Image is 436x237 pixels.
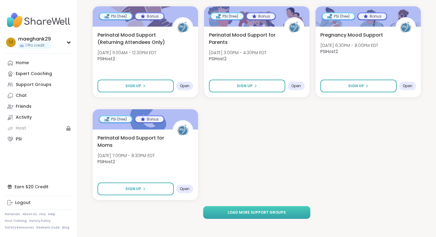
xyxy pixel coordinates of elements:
span: Open [180,186,190,191]
span: Sign Up [348,83,364,89]
span: Open [403,84,412,88]
img: PSIHost2 [173,121,192,140]
span: [DATE] 3:00PM - 4:30PM EDT [209,50,266,56]
b: PSIHost2 [320,48,338,54]
button: Sign Up [209,80,285,92]
div: Logout [15,200,31,206]
div: Friends [16,104,31,110]
a: Redeem Code [36,225,60,230]
div: PSI (free) [100,116,132,122]
a: Blog [62,225,69,230]
button: Sign Up [97,183,174,195]
span: [DATE] 6:30PM - 8:00PM EDT [320,42,378,48]
div: Home [16,60,29,66]
div: Bonus [247,13,275,19]
img: PSIHost2 [173,18,192,37]
div: Expert Coaching [16,71,52,77]
span: Perinatal Mood Support (Returning Attendees Only) [97,31,166,46]
a: About Us [22,212,37,216]
a: Help [48,212,55,216]
div: Earn $20 Credit [5,181,72,192]
a: Activity [5,112,72,123]
span: Sign Up [125,186,141,192]
a: Referrals [5,212,20,216]
a: Host Training [5,219,27,223]
button: Load more support groups [203,206,310,219]
span: Open [291,84,301,88]
span: Pregnancy Mood Support [320,31,383,39]
a: Expert Coaching [5,68,72,79]
span: Perinatal Mood Support for Parents [209,31,277,46]
a: Safety Policy [29,219,51,223]
a: Safety Resources [5,225,34,230]
button: Sign Up [97,80,174,92]
div: Bonus [135,13,163,19]
div: Bonus [135,116,163,122]
div: Support Groups [16,82,51,88]
a: PSI [5,134,72,145]
div: PSI (free) [100,13,132,19]
a: Support Groups [5,79,72,90]
span: Sign Up [237,83,253,89]
div: PSI (free) [211,13,243,19]
img: PSIHost2 [285,18,304,37]
div: maeghank29 [18,36,51,42]
span: Open [180,84,190,88]
a: Logout [5,197,72,208]
div: Bonus [358,13,386,19]
div: PSI (free) [322,13,355,19]
span: m [9,38,13,46]
div: PSI [16,136,22,142]
div: Chat [16,93,27,99]
img: PSIHost2 [396,18,415,37]
span: Load more support groups [228,210,286,215]
span: [DATE] 11:00AM - 12:30PM EDT [97,50,156,56]
span: [DATE] 7:00PM - 8:30PM EDT [97,153,155,159]
b: PSIHost2 [97,56,115,62]
a: Home [5,58,72,68]
button: Sign Up [320,80,397,92]
span: 1 Pro credit [25,43,45,48]
a: Friends [5,101,72,112]
a: FAQ [39,212,46,216]
a: Chat [5,90,72,101]
img: ShareWell Nav Logo [5,10,72,31]
div: Host [16,125,26,131]
b: PSIHost2 [209,56,226,62]
span: Perinatal Mood Support for Moms [97,134,166,149]
span: Sign Up [125,83,141,89]
a: Host [5,123,72,134]
b: PSIHost2 [97,159,115,165]
div: Activity [16,114,32,120]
